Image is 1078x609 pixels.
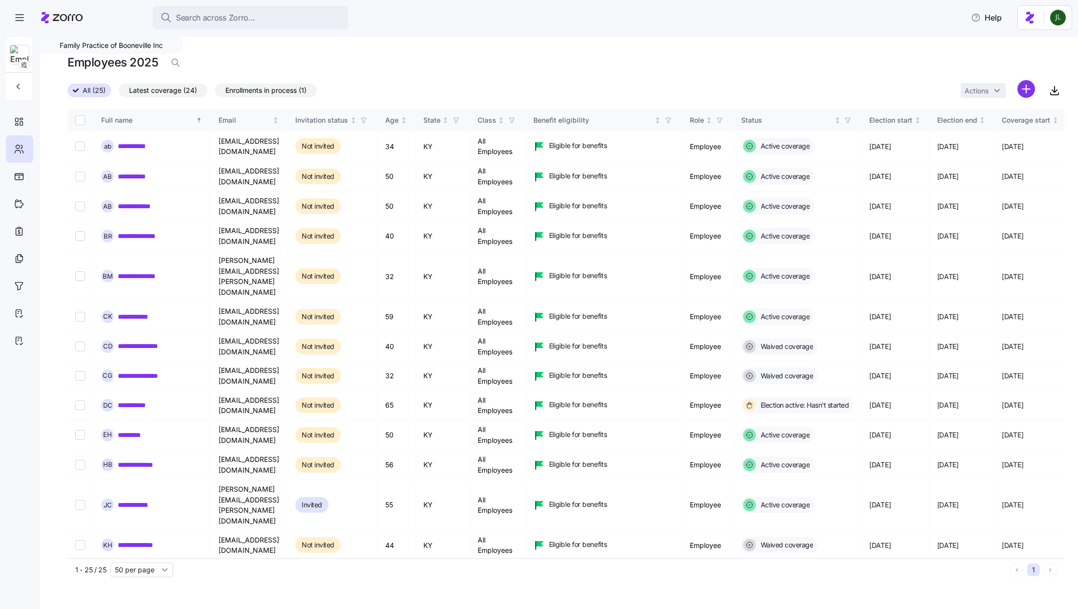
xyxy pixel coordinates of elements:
[377,251,416,302] td: 32
[470,531,526,560] td: All Employees
[682,480,733,531] td: Employee
[549,311,607,321] span: Eligible for benefits
[75,540,85,550] input: Select record 13
[302,539,334,551] span: Not invited
[1002,172,1023,181] span: [DATE]
[416,221,470,251] td: KY
[295,115,348,126] div: Invitation status
[350,117,357,124] div: Not sorted
[758,500,810,510] span: Active coverage
[416,302,470,332] td: KY
[682,221,733,251] td: Employee
[1050,10,1066,25] img: d9b9d5af0451fe2f8c405234d2cf2198
[423,115,440,126] div: State
[75,312,85,322] input: Select record 6
[416,391,470,420] td: KY
[549,540,607,549] span: Eligible for benefits
[211,192,287,221] td: [EMAIL_ADDRESS][DOMAIN_NAME]
[1002,342,1023,351] span: [DATE]
[302,230,334,242] span: Not invited
[937,342,959,351] span: [DATE]
[75,115,85,125] input: Select all records
[682,131,733,162] td: Employee
[75,565,107,575] span: 1 - 25 / 25
[75,430,85,440] input: Select record 10
[153,6,348,29] button: Search across Zorro...
[302,499,322,511] span: Invited
[93,109,211,131] th: Full nameSorted ascending
[869,272,891,282] span: [DATE]
[478,115,496,126] div: Class
[1002,272,1023,282] span: [DATE]
[979,117,986,124] div: Not sorted
[549,201,607,211] span: Eligible for benefits
[416,192,470,221] td: KY
[1002,312,1023,322] span: [DATE]
[272,117,279,124] div: Not sorted
[211,302,287,332] td: [EMAIL_ADDRESS][DOMAIN_NAME]
[377,192,416,221] td: 50
[682,109,733,131] th: RoleNot sorted
[682,332,733,361] td: Employee
[470,131,526,162] td: All Employees
[937,460,959,470] span: [DATE]
[400,117,407,124] div: Not sorted
[682,391,733,420] td: Employee
[302,341,334,352] span: Not invited
[196,117,202,124] div: Sorted ascending
[549,459,607,469] span: Eligible for benefits
[549,171,607,181] span: Eligible for benefits
[104,502,112,508] span: J C
[103,542,112,548] span: K H
[937,272,959,282] span: [DATE]
[758,460,810,470] span: Active coverage
[937,201,959,211] span: [DATE]
[416,332,470,361] td: KY
[1017,80,1035,98] svg: add icon
[302,370,334,382] span: Not invited
[682,531,733,560] td: Employee
[758,342,814,351] span: Waived coverage
[75,371,85,381] input: Select record 8
[103,343,112,349] span: C D
[1002,541,1023,550] span: [DATE]
[994,109,1067,131] th: Coverage startNot sorted
[75,231,85,241] input: Select record 4
[1002,231,1023,241] span: [DATE]
[416,450,470,480] td: KY
[377,450,416,480] td: 56
[416,131,470,162] td: KY
[914,117,921,124] div: Not sorted
[937,430,959,440] span: [DATE]
[385,115,398,126] div: Age
[75,172,85,181] input: Select record 2
[104,143,111,150] span: a b
[416,420,470,450] td: KY
[533,115,653,126] div: Benefit eligibility
[549,341,607,351] span: Eligible for benefits
[758,371,814,381] span: Waived coverage
[377,332,416,361] td: 40
[302,270,334,282] span: Not invited
[869,541,891,550] span: [DATE]
[470,391,526,420] td: All Employees
[377,361,416,391] td: 32
[67,55,158,70] h1: Employees 2025
[1002,371,1023,381] span: [DATE]
[302,429,334,441] span: Not invited
[869,201,891,211] span: [DATE]
[416,531,470,560] td: KY
[682,251,733,302] td: Employee
[103,273,113,280] span: B M
[219,115,271,126] div: Email
[377,221,416,251] td: 40
[758,172,810,181] span: Active coverage
[1002,115,1050,126] div: Coverage start
[211,450,287,480] td: [EMAIL_ADDRESS][DOMAIN_NAME]
[416,109,470,131] th: StateNot sorted
[937,400,959,410] span: [DATE]
[416,251,470,302] td: KY
[861,109,929,131] th: Election startNot sorted
[498,117,505,124] div: Not sorted
[682,361,733,391] td: Employee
